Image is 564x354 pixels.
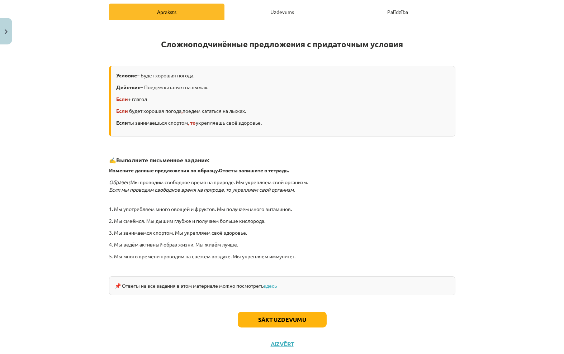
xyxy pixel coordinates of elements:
b: то [190,119,196,126]
b: Измените данные предложения по образцу. [109,167,219,173]
p: 5. Мы много времени проводим на свежем воздухе. Мы укрепляем иммунитет. [109,253,455,260]
p: 2. Мы смеёмся. Мы дышим глубже и получаем больше кислорода. [109,217,455,225]
button: Aizvērt [269,340,296,348]
b: Если [116,107,128,114]
p: – Поедем кататься на лыжах. [116,83,450,91]
p: будет хорошая погода поедем кататься на лыжах. [116,107,450,115]
strong: Сложноподчинённые предложения с придаточным условия [161,39,403,49]
strong: Ответы запишите в тетрадь. [219,167,289,173]
a: здесь [264,282,277,289]
h3: ✍️ [109,151,455,164]
button: Sākt uzdevumu [238,312,327,327]
p: – Будет хорошая погода. [116,72,450,79]
i: Образец: [109,179,131,185]
p: Мы проводим свободное время на природе. Мы укрепляем свой организм. [109,178,455,193]
p: 1. Мы употребляем много овощей и фруктов. Мы получаем много витаминов. [109,198,455,213]
div: Apraksts [109,4,224,20]
b: Если [116,96,128,102]
b: Действие [116,84,141,90]
b: , [188,119,189,126]
div: 📌 Ответы на все задания в этом материале можно посмотреть [109,276,455,295]
img: icon-close-lesson-0947bae3869378f0d4975bcd49f059093ad1ed9edebbc8119c70593378902aed.svg [5,29,8,34]
p: ты занимаешься спортом укрепляешь своё здоровье. [116,119,450,126]
b: , [181,107,183,114]
div: Uzdevums [224,4,340,20]
p: 3. Мы занимаемся спортом. Мы укрепляем своё здоровье. [109,229,455,236]
i: Если мы проводим свободное время на природе, то укрепляем свой организм. [109,186,295,193]
b: Если [116,119,128,126]
p: + глагол [116,95,450,103]
strong: Выполните письменное задание: [116,156,209,164]
div: Palīdzība [340,4,455,20]
b: Условие [116,72,137,78]
p: 4. Мы ведём активный образ жизни. Мы живём лучше. [109,241,455,248]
